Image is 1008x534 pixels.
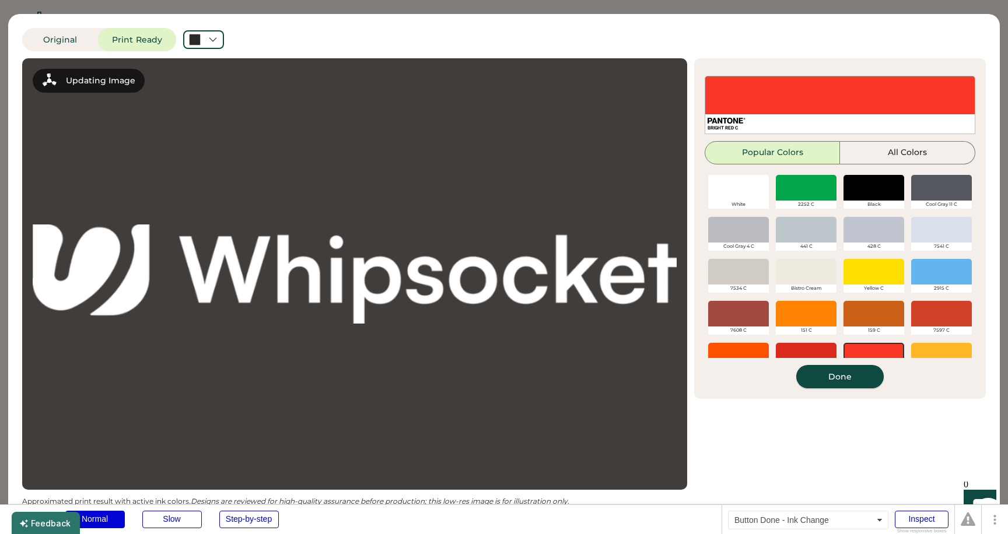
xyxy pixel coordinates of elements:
[843,326,904,335] div: 159 C
[708,118,745,124] img: 1024px-Pantone_logo.svg.png
[843,201,904,209] div: Black
[796,365,884,388] button: Done
[840,141,975,164] button: All Colors
[142,511,202,528] div: Slow
[65,511,125,528] div: Normal
[953,482,1003,532] iframe: Front Chat
[708,201,769,209] div: White
[776,201,836,209] div: 2252 C
[776,326,836,335] div: 151 C
[728,511,888,529] div: Button Done - Ink Change
[708,326,769,335] div: 7608 C
[895,511,949,528] div: Inspect
[705,141,840,164] button: Popular Colors
[98,28,176,51] button: Print Ready
[708,125,972,131] div: BRIGHT RED C
[776,243,836,251] div: 441 C
[776,284,836,293] div: Bistro Cream
[708,243,769,251] div: Cool Gray 4 C
[843,243,904,251] div: 428 C
[22,28,98,51] button: Original
[911,243,972,251] div: 7541 C
[12,505,48,524] div: Debugger
[22,497,687,506] div: Approximated print result with active ink colors.
[911,326,972,335] div: 7597 C
[191,497,569,505] em: Designs are reviewed for high-quality assurance before production; this low-res image is for illu...
[911,284,972,293] div: 2915 C
[219,511,279,528] div: Step-by-step
[843,284,904,293] div: Yellow C
[911,201,972,209] div: Cool Gray 11 C
[895,529,949,533] div: Show responsive boxes
[708,284,769,293] div: 7534 C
